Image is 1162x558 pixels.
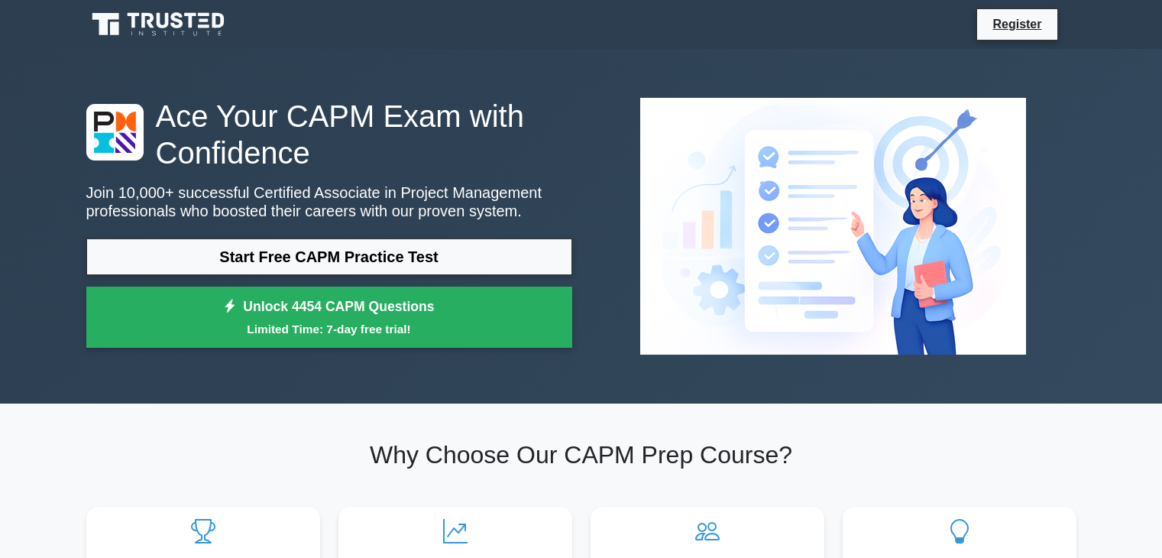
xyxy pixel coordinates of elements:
[983,15,1050,34] a: Register
[628,86,1038,367] img: Certified Associate in Project Management Preview
[86,287,572,348] a: Unlock 4454 CAPM QuestionsLimited Time: 7-day free trial!
[86,238,572,275] a: Start Free CAPM Practice Test
[86,183,572,220] p: Join 10,000+ successful Certified Associate in Project Management professionals who boosted their...
[105,320,553,338] small: Limited Time: 7-day free trial!
[86,440,1076,469] h2: Why Choose Our CAPM Prep Course?
[86,98,572,171] h1: Ace Your CAPM Exam with Confidence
